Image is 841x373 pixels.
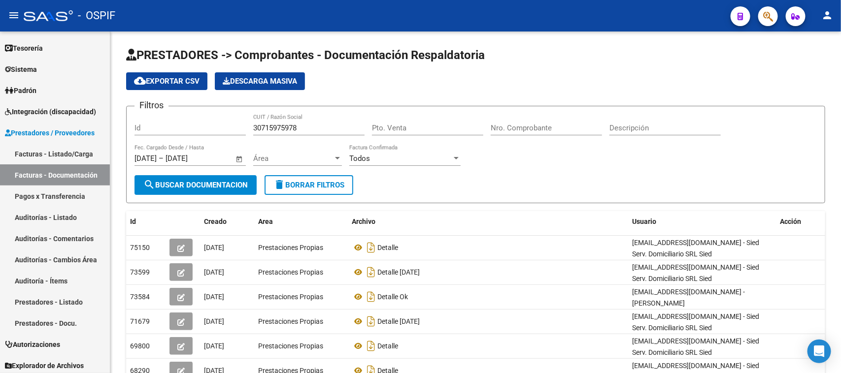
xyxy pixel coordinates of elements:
[365,264,377,280] i: Descargar documento
[258,342,323,350] span: Prestaciones Propias
[126,48,485,62] span: PRESTADORES -> Comprobantes - Documentación Respaldatoria
[632,263,759,282] span: [EMAIL_ADDRESS][DOMAIN_NAME] - Sied Serv. Domiciliario SRL Sied
[365,289,377,305] i: Descargar documento
[126,72,207,90] button: Exportar CSV
[159,154,164,163] span: –
[5,360,84,371] span: Explorador de Archivos
[258,218,273,225] span: Area
[365,240,377,255] i: Descargar documento
[204,244,224,251] span: [DATE]
[130,268,150,276] span: 73599
[349,154,370,163] span: Todos
[5,127,95,138] span: Prestadores / Proveedores
[5,106,96,117] span: Integración (discapacidad)
[134,75,146,87] mat-icon: cloud_download
[204,317,224,325] span: [DATE]
[130,317,150,325] span: 71679
[5,339,60,350] span: Autorizaciones
[166,154,213,163] input: Fecha fin
[258,293,323,301] span: Prestaciones Propias
[126,211,166,232] datatable-header-cell: Id
[377,317,420,325] span: Detalle [DATE]
[134,77,200,86] span: Exportar CSV
[632,218,656,225] span: Usuario
[632,337,759,356] span: [EMAIL_ADDRESS][DOMAIN_NAME] - Sied Serv. Domiciliario SRL Sied
[821,9,833,21] mat-icon: person
[352,218,375,225] span: Archivo
[5,64,37,75] span: Sistema
[632,239,759,258] span: [EMAIL_ADDRESS][DOMAIN_NAME] - Sied Serv. Domiciliario SRL Sied
[130,293,150,301] span: 73584
[215,72,305,90] app-download-masive: Descarga masiva de comprobantes (adjuntos)
[628,211,776,232] datatable-header-cell: Usuario
[135,154,157,163] input: Fecha inicio
[365,338,377,354] i: Descargar documento
[200,211,254,232] datatable-header-cell: Creado
[632,312,759,332] span: [EMAIL_ADDRESS][DOMAIN_NAME] - Sied Serv. Domiciliario SRL Sied
[8,9,20,21] mat-icon: menu
[265,175,353,195] button: Borrar Filtros
[254,211,348,232] datatable-header-cell: Area
[377,342,398,350] span: Detalle
[807,340,831,363] div: Open Intercom Messenger
[273,181,344,189] span: Borrar Filtros
[130,218,136,225] span: Id
[215,72,305,90] button: Descarga Masiva
[143,181,248,189] span: Buscar Documentacion
[135,98,168,112] h3: Filtros
[780,218,801,225] span: Acción
[234,154,245,165] button: Open calendar
[258,268,323,276] span: Prestaciones Propias
[135,175,257,195] button: Buscar Documentacion
[348,211,628,232] datatable-header-cell: Archivo
[130,244,150,251] span: 75150
[776,211,825,232] datatable-header-cell: Acción
[5,85,36,96] span: Padrón
[204,268,224,276] span: [DATE]
[253,154,333,163] span: Área
[204,293,224,301] span: [DATE]
[377,244,398,251] span: Detalle
[130,342,150,350] span: 69800
[204,218,227,225] span: Creado
[258,317,323,325] span: Prestaciones Propias
[377,268,420,276] span: Detalle [DATE]
[5,43,43,54] span: Tesorería
[632,288,745,307] span: [EMAIL_ADDRESS][DOMAIN_NAME] - [PERSON_NAME]
[223,77,297,86] span: Descarga Masiva
[273,179,285,190] mat-icon: delete
[258,244,323,251] span: Prestaciones Propias
[143,179,155,190] mat-icon: search
[377,293,408,301] span: Detalle Ok
[365,313,377,329] i: Descargar documento
[78,5,115,27] span: - OSPIF
[204,342,224,350] span: [DATE]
